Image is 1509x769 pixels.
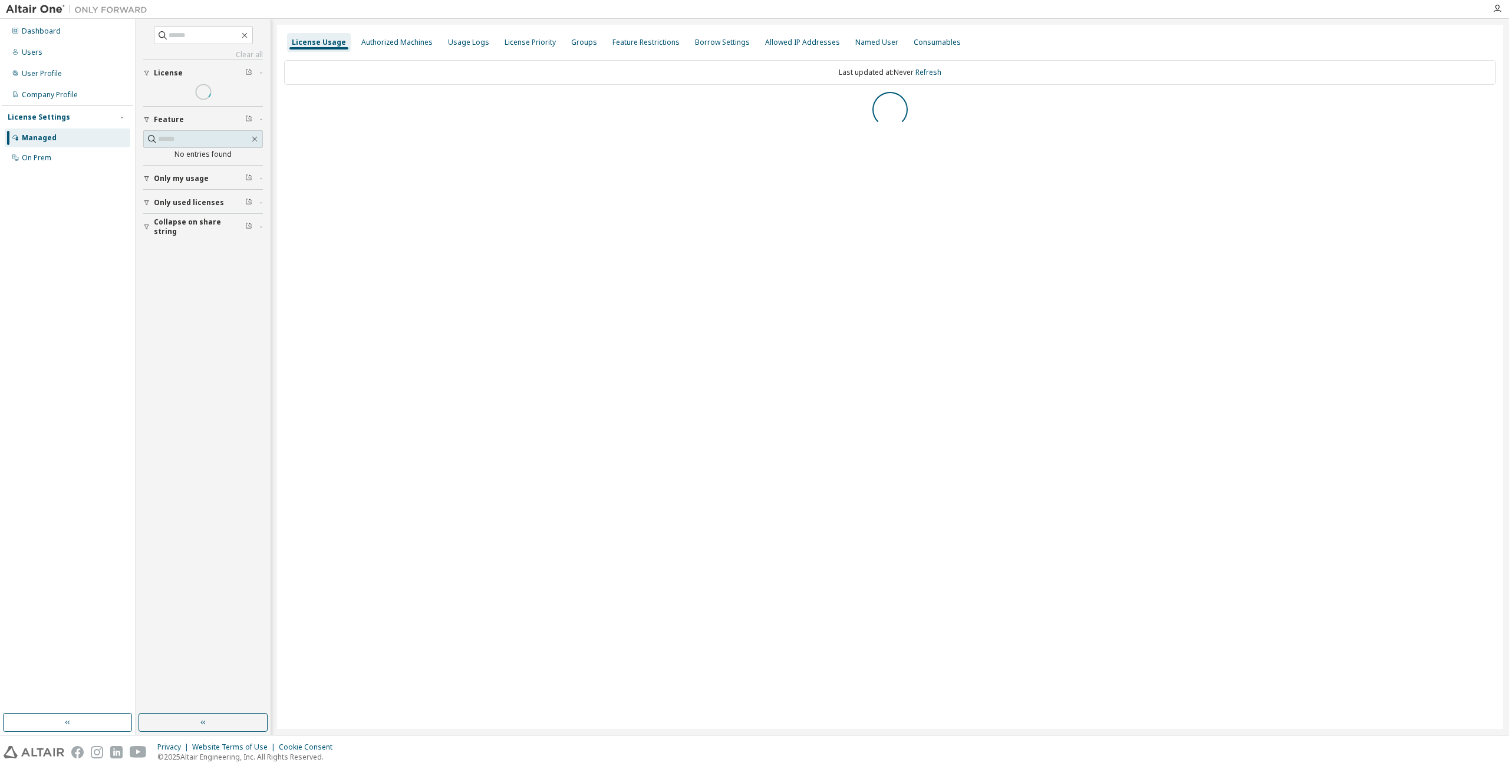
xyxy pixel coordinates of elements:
[22,153,51,163] div: On Prem
[8,113,70,122] div: License Settings
[157,742,192,752] div: Privacy
[71,746,84,758] img: facebook.svg
[6,4,153,15] img: Altair One
[245,115,252,124] span: Clear filter
[695,38,750,47] div: Borrow Settings
[192,742,279,752] div: Website Terms of Use
[292,38,346,47] div: License Usage
[154,217,245,236] span: Collapse on share string
[245,68,252,78] span: Clear filter
[245,174,252,183] span: Clear filter
[765,38,840,47] div: Allowed IP Addresses
[22,69,62,78] div: User Profile
[279,742,340,752] div: Cookie Consent
[245,222,252,232] span: Clear filter
[154,68,183,78] span: License
[154,115,184,124] span: Feature
[22,133,57,143] div: Managed
[361,38,433,47] div: Authorized Machines
[143,214,263,240] button: Collapse on share string
[914,38,961,47] div: Consumables
[130,746,147,758] img: youtube.svg
[143,107,263,133] button: Feature
[448,38,489,47] div: Usage Logs
[143,50,263,60] a: Clear all
[915,67,941,77] a: Refresh
[22,27,61,36] div: Dashboard
[110,746,123,758] img: linkedin.svg
[571,38,597,47] div: Groups
[22,90,78,100] div: Company Profile
[612,38,680,47] div: Feature Restrictions
[855,38,898,47] div: Named User
[143,150,263,159] div: No entries found
[154,198,224,207] span: Only used licenses
[157,752,340,762] p: © 2025 Altair Engineering, Inc. All Rights Reserved.
[143,166,263,192] button: Only my usage
[143,190,263,216] button: Only used licenses
[143,60,263,86] button: License
[245,198,252,207] span: Clear filter
[91,746,103,758] img: instagram.svg
[154,174,209,183] span: Only my usage
[4,746,64,758] img: altair_logo.svg
[284,60,1496,85] div: Last updated at: Never
[505,38,556,47] div: License Priority
[22,48,42,57] div: Users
